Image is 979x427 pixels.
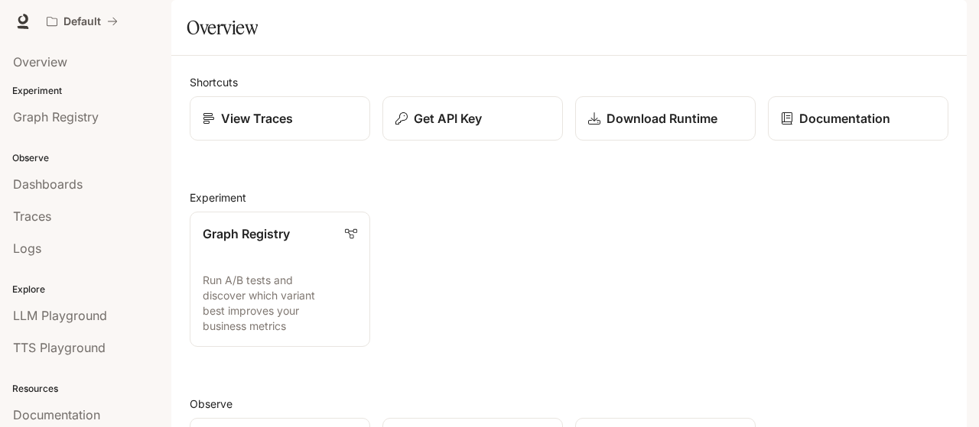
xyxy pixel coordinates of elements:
button: Get API Key [382,96,563,141]
h2: Experiment [190,189,948,205]
button: All workspaces [40,6,125,37]
a: Download Runtime [575,96,756,141]
p: Documentation [799,109,890,128]
p: Default [63,15,101,28]
a: Documentation [768,96,948,141]
a: View Traces [190,96,370,141]
p: Run A/B tests and discover which variant best improves your business metrics [203,273,357,334]
h1: Overview [187,12,258,43]
p: Get API Key [414,109,482,128]
p: Download Runtime [607,109,717,128]
p: View Traces [221,109,293,128]
a: Graph RegistryRun A/B tests and discover which variant best improves your business metrics [190,212,370,347]
h2: Observe [190,396,948,412]
h2: Shortcuts [190,74,948,90]
p: Graph Registry [203,225,290,243]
